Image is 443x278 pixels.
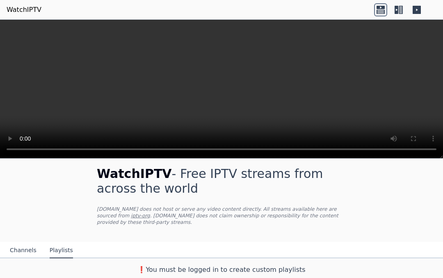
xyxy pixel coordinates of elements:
a: WatchIPTV [7,5,41,15]
button: Playlists [50,243,73,258]
a: iptv-org [131,213,150,219]
h3: ❗️You must be logged in to create custom playlists [84,265,359,275]
span: WatchIPTV [97,166,172,181]
button: Channels [10,243,37,258]
h1: - Free IPTV streams from across the world [97,166,346,196]
p: [DOMAIN_NAME] does not host or serve any video content directly. All streams available here are s... [97,206,346,226]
